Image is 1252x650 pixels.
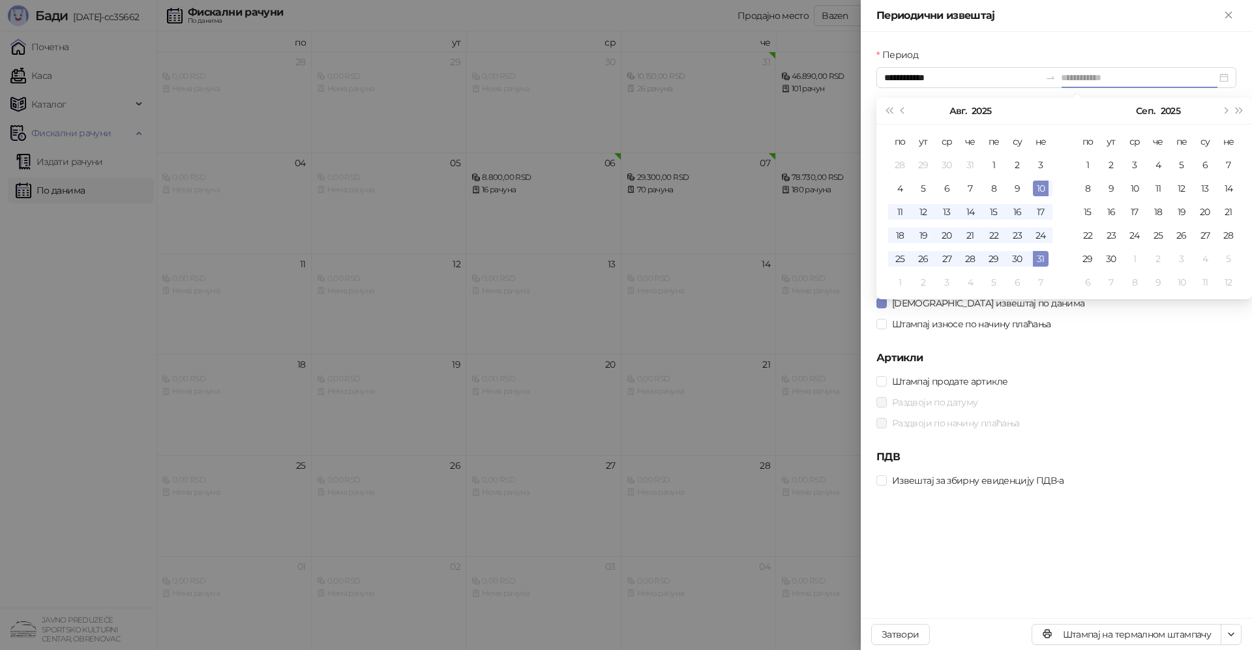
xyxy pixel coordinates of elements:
div: 3 [1174,251,1189,267]
button: Изабери годину [972,98,991,124]
td: 2025-09-11 [1146,177,1170,200]
div: 21 [1221,204,1236,220]
div: 28 [892,157,908,173]
div: 22 [1080,228,1095,243]
div: 22 [986,228,1002,243]
div: 6 [1197,157,1213,173]
div: 5 [986,274,1002,290]
td: 2025-10-03 [1170,247,1193,271]
td: 2025-07-31 [959,153,982,177]
td: 2025-08-15 [982,200,1006,224]
span: [DEMOGRAPHIC_DATA] извештај по данима [887,296,1090,310]
th: пе [1170,130,1193,153]
td: 2025-08-04 [888,177,912,200]
div: 17 [1033,204,1049,220]
div: 2 [1103,157,1119,173]
div: 29 [916,157,931,173]
div: 24 [1127,228,1142,243]
th: не [1029,130,1052,153]
div: 27 [939,251,955,267]
td: 2025-09-06 [1006,271,1029,294]
div: 30 [939,157,955,173]
div: 12 [1221,274,1236,290]
h5: ПДВ [876,449,1236,465]
td: 2025-10-09 [1146,271,1170,294]
div: 7 [1103,274,1119,290]
td: 2025-10-08 [1123,271,1146,294]
td: 2025-09-25 [1146,224,1170,247]
div: 31 [962,157,978,173]
div: 4 [892,181,908,196]
div: 2 [1150,251,1166,267]
td: 2025-08-02 [1006,153,1029,177]
td: 2025-09-04 [1146,153,1170,177]
td: 2025-08-19 [912,224,935,247]
td: 2025-10-11 [1193,271,1217,294]
th: пе [982,130,1006,153]
label: Период [876,48,926,62]
div: 4 [1150,157,1166,173]
td: 2025-09-09 [1099,177,1123,200]
button: Штампај на термалном штампачу [1032,624,1221,645]
div: 7 [1221,157,1236,173]
div: 14 [962,204,978,220]
span: Штампај продате артикле [887,374,1013,389]
div: 19 [1174,204,1189,220]
td: 2025-08-03 [1029,153,1052,177]
td: 2025-08-07 [959,177,982,200]
div: 23 [1103,228,1119,243]
td: 2025-08-08 [982,177,1006,200]
div: 28 [962,251,978,267]
td: 2025-09-28 [1217,224,1240,247]
th: ут [1099,130,1123,153]
span: close-circle [1219,73,1229,82]
td: 2025-08-06 [935,177,959,200]
h5: Артикли [876,350,1236,366]
div: 31 [1033,251,1049,267]
div: 16 [1103,204,1119,220]
div: 1 [892,274,908,290]
div: 9 [1009,181,1025,196]
th: по [1076,130,1099,153]
td: 2025-08-28 [959,247,982,271]
div: 27 [1197,228,1213,243]
div: 5 [1221,251,1236,267]
div: 10 [1033,181,1049,196]
td: 2025-09-03 [1123,153,1146,177]
span: swap-right [1045,72,1056,83]
td: 2025-09-13 [1193,177,1217,200]
div: 3 [1127,157,1142,173]
td: 2025-08-29 [982,247,1006,271]
td: 2025-08-27 [935,247,959,271]
button: Изабери месец [949,98,966,124]
td: 2025-10-07 [1099,271,1123,294]
td: 2025-09-21 [1217,200,1240,224]
div: 11 [1197,274,1213,290]
th: су [1006,130,1029,153]
div: 6 [1009,274,1025,290]
div: 26 [1174,228,1189,243]
td: 2025-07-29 [912,153,935,177]
th: ср [935,130,959,153]
div: 4 [1197,251,1213,267]
div: 11 [1150,181,1166,196]
td: 2025-09-23 [1099,224,1123,247]
button: Претходни месец (PageUp) [896,98,910,124]
td: 2025-10-12 [1217,271,1240,294]
div: 2 [1009,157,1025,173]
div: 11 [892,204,908,220]
div: 28 [1221,228,1236,243]
td: 2025-08-11 [888,200,912,224]
td: 2025-09-22 [1076,224,1099,247]
td: 2025-09-29 [1076,247,1099,271]
div: 5 [916,181,931,196]
div: 3 [1033,157,1049,173]
td: 2025-10-02 [1146,247,1170,271]
td: 2025-08-25 [888,247,912,271]
div: 24 [1033,228,1049,243]
div: 16 [1009,204,1025,220]
td: 2025-10-10 [1170,271,1193,294]
td: 2025-10-06 [1076,271,1099,294]
td: 2025-09-14 [1217,177,1240,200]
div: 9 [1150,274,1166,290]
